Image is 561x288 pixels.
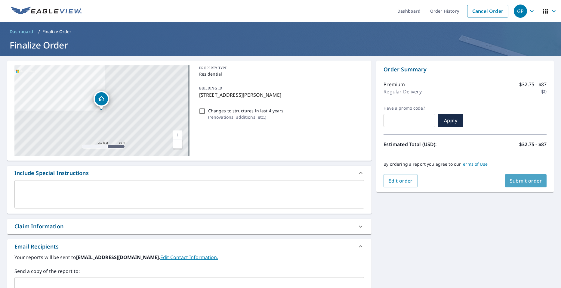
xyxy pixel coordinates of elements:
[42,29,72,35] p: Finalize Order
[467,5,508,17] a: Cancel Order
[7,166,371,180] div: Include Special Instructions
[7,219,371,234] div: Claim Information
[10,29,33,35] span: Dashboard
[519,141,547,148] p: $32.75 - $87
[199,91,362,99] p: [STREET_ADDRESS][PERSON_NAME]
[14,243,59,251] div: Email Recipients
[384,81,405,88] p: Premium
[173,139,182,149] a: Current Level 17, Zoom Out
[519,81,547,88] p: $32.75 - $87
[442,117,458,124] span: Apply
[173,130,182,139] a: Current Level 17, Zoom In
[384,161,547,167] p: By ordering a report you agree to our
[208,108,284,114] p: Changes to structures in last 4 years
[438,114,463,127] button: Apply
[38,28,40,35] li: /
[7,239,371,254] div: Email Recipients
[94,91,109,110] div: Dropped pin, building 1, Residential property, 10 Perna Ln Riverside, CT 06878
[7,27,554,36] nav: breadcrumb
[384,174,418,187] button: Edit order
[384,65,547,74] p: Order Summary
[510,177,542,184] span: Submit order
[199,86,222,91] p: BUILDING ID
[541,88,547,95] p: $0
[11,7,82,16] img: EV Logo
[14,169,89,177] div: Include Special Instructions
[388,177,413,184] span: Edit order
[14,254,364,261] label: Your reports will be sent to
[514,5,527,18] div: GP
[7,39,554,51] h1: Finalize Order
[14,222,63,230] div: Claim Information
[208,114,284,120] p: ( renovations, additions, etc. )
[7,27,36,36] a: Dashboard
[384,141,465,148] p: Estimated Total (USD):
[461,161,488,167] a: Terms of Use
[199,71,362,77] p: Residential
[384,88,421,95] p: Regular Delivery
[505,174,547,187] button: Submit order
[199,65,362,71] p: PROPERTY TYPE
[384,105,435,111] label: Have a promo code?
[14,268,364,275] label: Send a copy of the report to:
[76,254,160,261] b: [EMAIL_ADDRESS][DOMAIN_NAME].
[160,254,218,261] a: EditContactInfo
